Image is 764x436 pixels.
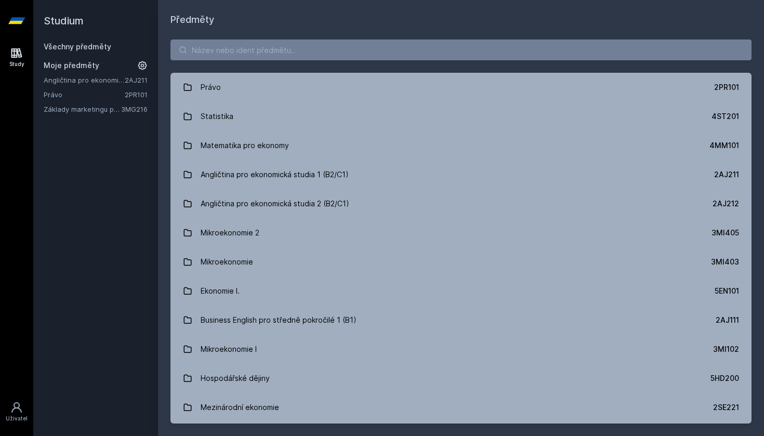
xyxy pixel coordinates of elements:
a: Statistika 4ST201 [170,102,752,131]
div: Business English pro středně pokročilé 1 (B1) [201,310,357,331]
div: Mikroekonomie I [201,339,257,360]
div: 2AJ111 [716,315,739,325]
div: Ekonomie I. [201,281,240,301]
a: Angličtina pro ekonomická studia 1 (B2/C1) [44,75,125,85]
div: Study [9,60,24,68]
a: Ekonomie I. 5EN101 [170,276,752,306]
div: 3MI403 [711,257,739,267]
a: Mezinárodní ekonomie 2SE221 [170,393,752,422]
div: Mikroekonomie [201,252,253,272]
div: Právo [201,77,221,98]
a: Uživatel [2,396,31,428]
div: 4MM101 [709,140,739,151]
input: Název nebo ident předmětu… [170,39,752,60]
div: Mezinárodní ekonomie [201,397,279,418]
h1: Předměty [170,12,752,27]
div: 3MI102 [713,344,739,354]
div: Statistika [201,106,233,127]
div: 2PR101 [714,82,739,93]
div: 4ST201 [712,111,739,122]
div: Mikroekonomie 2 [201,222,259,243]
div: Angličtina pro ekonomická studia 2 (B2/C1) [201,193,349,214]
a: Právo 2PR101 [170,73,752,102]
a: Hospodářské dějiny 5HD200 [170,364,752,393]
a: 3MG216 [121,105,148,113]
div: Uživatel [6,415,28,422]
a: Mikroekonomie 2 3MI405 [170,218,752,247]
a: Angličtina pro ekonomická studia 2 (B2/C1) 2AJ212 [170,189,752,218]
div: 2SE221 [713,402,739,413]
div: Hospodářské dějiny [201,368,270,389]
div: 5EN101 [715,286,739,296]
div: 3MI405 [712,228,739,238]
a: Study [2,42,31,73]
a: Základy marketingu pro informatiky a statistiky [44,104,121,114]
a: Právo [44,89,125,100]
div: 5HD200 [710,373,739,384]
a: Všechny předměty [44,42,111,51]
a: 2AJ211 [125,76,148,84]
a: Mikroekonomie 3MI403 [170,247,752,276]
a: Mikroekonomie I 3MI102 [170,335,752,364]
div: Matematika pro ekonomy [201,135,289,156]
a: 2PR101 [125,90,148,99]
div: 2AJ211 [714,169,739,180]
div: 2AJ212 [713,199,739,209]
a: Angličtina pro ekonomická studia 1 (B2/C1) 2AJ211 [170,160,752,189]
div: Angličtina pro ekonomická studia 1 (B2/C1) [201,164,349,185]
span: Moje předměty [44,60,99,71]
a: Business English pro středně pokročilé 1 (B1) 2AJ111 [170,306,752,335]
a: Matematika pro ekonomy 4MM101 [170,131,752,160]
